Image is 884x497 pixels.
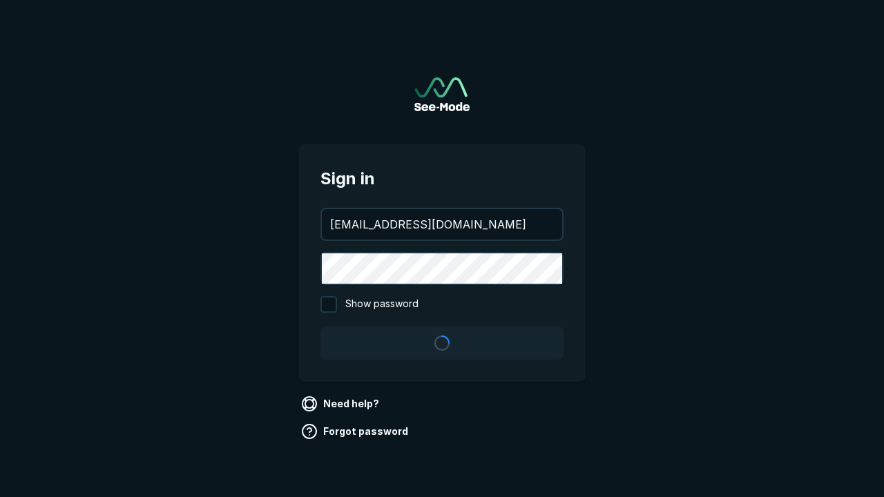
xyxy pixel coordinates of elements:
a: Go to sign in [414,77,470,111]
a: Need help? [298,393,385,415]
a: Forgot password [298,420,414,442]
span: Show password [345,296,419,313]
img: See-Mode Logo [414,77,470,111]
input: your@email.com [322,209,562,240]
span: Sign in [320,166,564,191]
